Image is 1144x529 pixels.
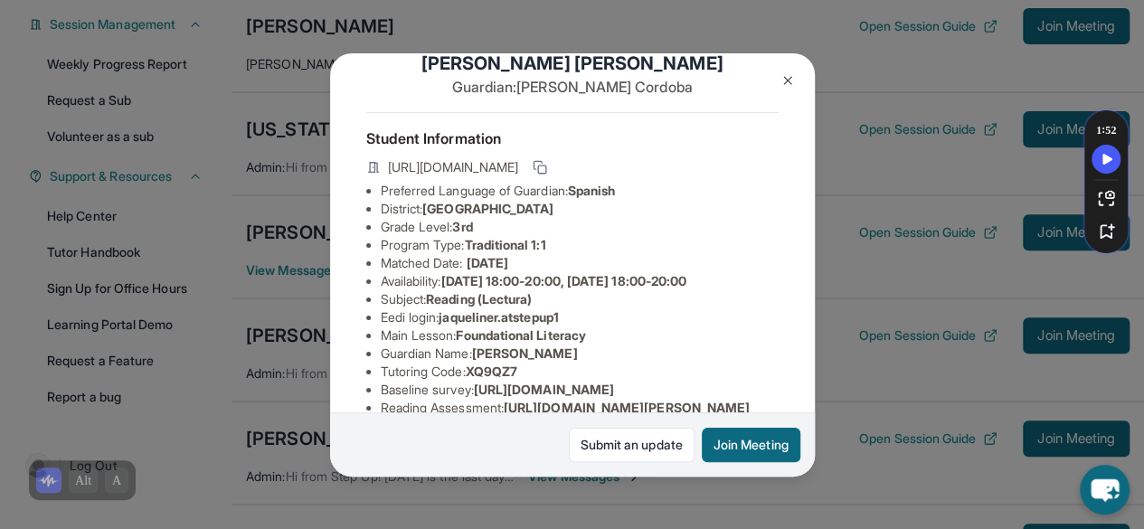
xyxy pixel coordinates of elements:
[440,273,686,288] span: [DATE] 18:00-20:00, [DATE] 18:00-20:00
[422,201,553,216] span: [GEOGRAPHIC_DATA]
[568,183,616,198] span: Spanish
[388,158,518,176] span: [URL][DOMAIN_NAME]
[456,327,585,343] span: Foundational Literacy
[381,381,779,399] li: Baseline survey :
[1080,465,1130,515] button: chat-button
[452,219,472,234] span: 3rd
[466,364,517,379] span: XQ9QZ7
[381,326,779,345] li: Main Lesson :
[464,237,545,252] span: Traditional 1:1
[439,309,558,325] span: jaqueliner.atstepup1
[381,363,779,381] li: Tutoring Code :
[381,236,779,254] li: Program Type:
[381,290,779,308] li: Subject :
[381,308,779,326] li: Eedi login :
[467,255,508,270] span: [DATE]
[381,345,779,363] li: Guardian Name :
[780,73,795,88] img: Close Icon
[702,428,800,462] button: Join Meeting
[381,400,751,433] span: [URL][DOMAIN_NAME][PERSON_NAME][PERSON_NAME]
[381,399,779,435] li: Reading Assessment :
[366,76,779,98] p: Guardian: [PERSON_NAME] Cordoba
[474,382,614,397] span: [URL][DOMAIN_NAME]
[381,182,779,200] li: Preferred Language of Guardian:
[381,254,779,272] li: Matched Date:
[381,218,779,236] li: Grade Level:
[569,428,695,462] a: Submit an update
[381,272,779,290] li: Availability:
[529,156,551,178] button: Copy link
[366,128,779,149] h4: Student Information
[472,345,578,361] span: [PERSON_NAME]
[381,200,779,218] li: District:
[366,51,779,76] h1: [PERSON_NAME] [PERSON_NAME]
[426,291,532,307] span: Reading (Lectura)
